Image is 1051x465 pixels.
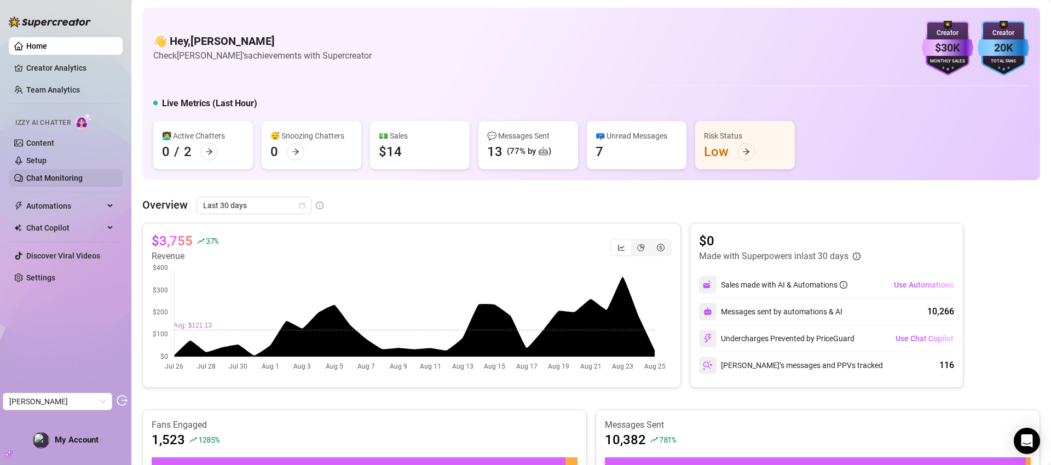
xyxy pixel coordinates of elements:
span: thunderbolt [14,202,23,210]
h5: Live Metrics (Last Hour) [162,97,257,110]
span: line-chart [617,244,625,251]
img: profilePics%2F1FLlk62CPCfqWi4cF4kjVbCU7Fo2.png [33,433,49,448]
span: 37 % [206,236,218,246]
span: 1285 % [198,434,220,445]
img: svg%3e [703,280,713,290]
article: Overview [142,197,188,213]
span: dollar-circle [657,244,665,251]
button: Use Automations [893,276,954,294]
a: Settings [26,273,55,282]
h4: 👋 Hey, [PERSON_NAME] [153,33,372,49]
img: AI Chatter [75,113,92,129]
div: 💬 Messages Sent [487,130,569,142]
div: Total Fans [978,58,1029,65]
article: Made with Superpowers in last 30 days [699,250,848,263]
div: 7 [596,143,603,160]
span: arrow-right [205,148,213,156]
div: 0 [270,143,278,160]
span: 781 % [659,434,676,445]
div: Monthly Sales [922,58,973,65]
div: (77% by 🤖) [507,145,551,158]
span: Last 30 days [203,197,305,214]
span: Izzy AI Chatter [15,118,71,128]
span: info-circle [316,202,324,209]
img: blue-badge-DgoSNQY1.svg [978,21,1029,76]
a: Discover Viral Videos [26,251,100,260]
img: svg%3e [703,360,713,370]
span: info-circle [853,252,861,260]
article: Messages Sent [605,419,1031,431]
div: Risk Status [704,130,786,142]
div: $30K [922,39,973,56]
div: Creator [922,28,973,38]
div: $14 [379,143,402,160]
div: 13 [487,143,503,160]
div: 😴 Snoozing Chatters [270,130,353,142]
span: My Account [55,435,99,445]
div: Messages sent by automations & AI [699,303,842,320]
div: 0 [162,143,170,160]
span: rise [650,436,658,444]
div: Open Intercom Messenger [1014,428,1040,454]
article: Revenue [152,250,218,263]
div: 10,266 [927,305,954,318]
span: Chat Copilot [26,219,104,237]
span: Kelli Roberts [9,393,106,410]
button: Use Chat Copilot [895,330,954,347]
span: info-circle [840,281,847,289]
div: Undercharges Prevented by PriceGuard [699,330,854,347]
a: Team Analytics [26,85,80,94]
a: Creator Analytics [26,59,114,77]
a: Chat Monitoring [26,174,83,182]
span: rise [197,237,205,245]
article: Fans Engaged [152,419,578,431]
div: 📪 Unread Messages [596,130,678,142]
article: Check [PERSON_NAME]'s achievements with Supercreator [153,49,372,62]
a: Setup [26,156,47,165]
span: rise [189,436,197,444]
span: Automations [26,197,104,215]
div: [PERSON_NAME]’s messages and PPVs tracked [699,357,883,374]
img: logo-BBDzfeDw.svg [9,16,91,27]
span: logout [117,395,128,406]
span: Use Automations [894,280,954,289]
div: 20K [978,39,1029,56]
a: Content [26,139,54,147]
div: segmented control [610,239,672,256]
span: arrow-right [292,148,299,156]
div: 116 [939,359,954,372]
img: Chat Copilot [14,224,21,232]
div: 💵 Sales [379,130,461,142]
span: build [5,450,13,457]
img: purple-badge-B9DA21FR.svg [922,21,973,76]
article: $3,755 [152,232,193,250]
img: svg%3e [703,307,712,316]
div: 👩‍💻 Active Chatters [162,130,244,142]
div: Sales made with AI & Automations [721,279,847,291]
article: 10,382 [605,431,646,449]
div: Creator [978,28,1029,38]
span: calendar [299,202,305,209]
a: Home [26,42,47,50]
span: pie-chart [637,244,645,251]
span: Use Chat Copilot [896,334,954,343]
article: 1,523 [152,431,185,449]
article: $0 [699,232,861,250]
img: svg%3e [703,334,713,343]
span: arrow-right [742,148,750,156]
div: 2 [184,143,192,160]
